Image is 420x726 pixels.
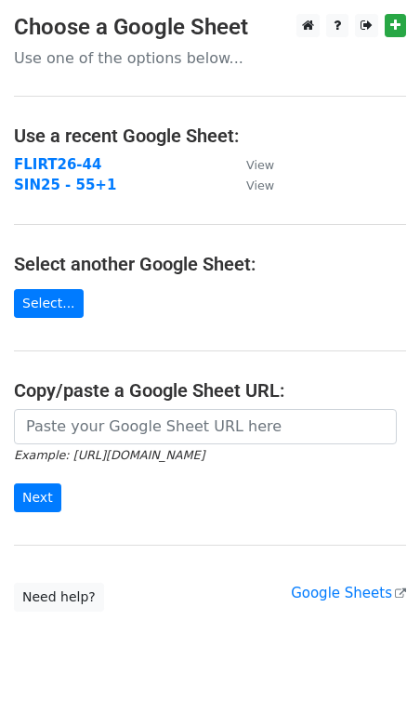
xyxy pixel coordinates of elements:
a: Select... [14,289,84,318]
a: View [228,177,274,193]
h4: Use a recent Google Sheet: [14,125,406,147]
a: Need help? [14,583,104,612]
input: Next [14,483,61,512]
input: Paste your Google Sheet URL here [14,409,397,444]
h4: Copy/paste a Google Sheet URL: [14,379,406,402]
a: FLIRT26-44 [14,156,101,173]
a: SIN25 - 55+1 [14,177,116,193]
h4: Select another Google Sheet: [14,253,406,275]
h3: Choose a Google Sheet [14,14,406,41]
p: Use one of the options below... [14,48,406,68]
a: Google Sheets [291,585,406,601]
small: View [246,158,274,172]
small: View [246,178,274,192]
small: Example: [URL][DOMAIN_NAME] [14,448,204,462]
a: View [228,156,274,173]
